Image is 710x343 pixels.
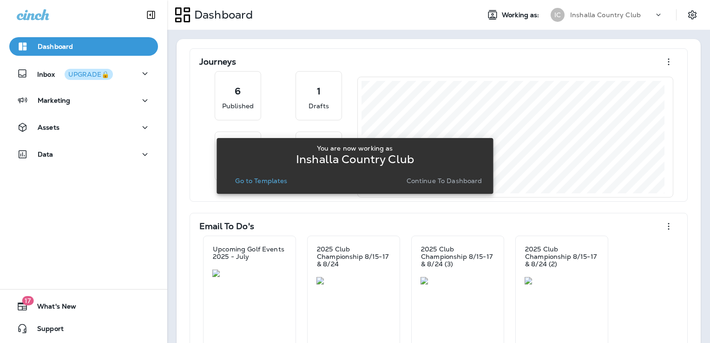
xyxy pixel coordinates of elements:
[525,277,599,284] img: 07dc284d-05ff-4b2f-96f1-771c7adf962a.jpg
[199,57,236,66] p: Journeys
[235,177,287,185] p: Go to Templates
[199,222,254,231] p: Email To Do's
[9,145,158,164] button: Data
[213,245,286,260] p: Upcoming Golf Events 2025 - July
[28,325,64,336] span: Support
[231,174,291,187] button: Go to Templates
[403,174,486,187] button: Continue to Dashboard
[28,303,76,314] span: What's New
[38,43,73,50] p: Dashboard
[9,91,158,110] button: Marketing
[138,6,164,24] button: Collapse Sidebar
[9,64,158,83] button: InboxUPGRADE🔒
[65,69,113,80] button: UPGRADE🔒
[22,296,33,305] span: 17
[551,8,565,22] div: IC
[9,37,158,56] button: Dashboard
[570,11,641,19] p: Inshalla Country Club
[191,8,253,22] p: Dashboard
[502,11,541,19] span: Working as:
[296,156,414,163] p: Inshalla Country Club
[38,97,70,104] p: Marketing
[9,297,158,316] button: 17What's New
[9,319,158,338] button: Support
[9,118,158,137] button: Assets
[684,7,701,23] button: Settings
[38,151,53,158] p: Data
[525,245,598,268] p: 2025 Club Championship 8/15-17 & 8/24 (2)
[68,71,109,78] div: UPGRADE🔒
[407,177,482,185] p: Continue to Dashboard
[37,69,113,79] p: Inbox
[212,270,287,277] img: a3f7a59c-03ae-447d-8a8b-16ad536287c2.jpg
[317,145,393,152] p: You are now working as
[38,124,59,131] p: Assets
